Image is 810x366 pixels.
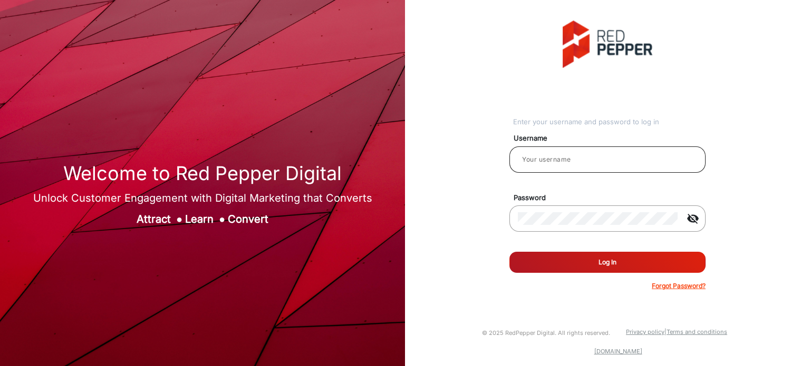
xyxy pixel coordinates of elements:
[176,213,182,225] span: ●
[652,281,706,291] p: Forgot Password?
[626,328,664,335] a: Privacy policy
[506,133,718,144] mat-label: Username
[33,190,372,206] div: Unlock Customer Engagement with Digital Marketing that Converts
[482,329,610,337] small: © 2025 RedPepper Digital. All rights reserved.
[33,162,372,185] h1: Welcome to Red Pepper Digital
[667,328,727,335] a: Terms and conditions
[563,21,652,68] img: vmg-logo
[506,193,718,203] mat-label: Password
[594,348,642,355] a: [DOMAIN_NAME]
[513,117,706,127] div: Enter your username and password to log in
[680,212,706,225] mat-icon: visibility_off
[33,211,372,227] div: Attract Learn Convert
[219,213,225,225] span: ●
[518,153,697,166] input: Your username
[509,252,706,273] button: Log In
[664,328,667,335] a: |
